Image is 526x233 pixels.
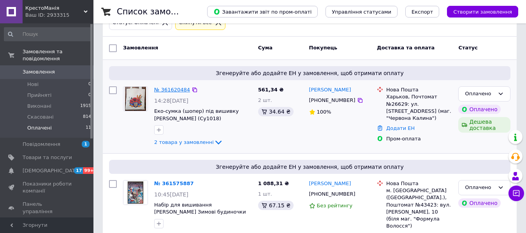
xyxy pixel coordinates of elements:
[207,6,318,18] button: Завантажити звіт по пром-оплаті
[88,92,91,99] span: 0
[308,189,357,199] div: [PHONE_NUMBER]
[23,180,72,194] span: Показники роботи компанії
[258,107,294,116] div: 34.64 ₴
[112,163,507,171] span: Згенеруйте або додайте ЕН у замовлення, щоб отримати оплату
[258,180,289,186] span: 1 088,31 ₴
[74,167,83,174] span: 17
[508,186,524,201] button: Чат з покупцем
[80,103,91,110] span: 1915
[123,180,148,205] a: Фото товару
[386,135,452,142] div: Пром-оплата
[154,98,188,104] span: 14:28[DATE]
[213,8,311,15] span: Завантажити звіт по пром-оплаті
[386,187,452,229] div: м. [GEOGRAPHIC_DATA] ([GEOGRAPHIC_DATA].), Поштомат №43423: вул. [PERSON_NAME], 10 (біля маг. "Фо...
[458,105,500,114] div: Оплачено
[154,87,190,93] a: № 361620484
[317,109,331,115] span: 100%
[86,124,91,131] span: 11
[112,69,507,77] span: Згенеруйте або додайте ЕН у замовлення, щоб отримати оплату
[386,125,415,131] a: Додати ЕН
[123,45,158,51] span: Замовлення
[25,5,84,12] span: КрестоМанія
[123,86,148,111] a: Фото товару
[439,9,518,14] a: Створити замовлення
[82,141,90,147] span: 1
[465,90,494,98] div: Оплачено
[154,139,223,145] a: 2 товара у замовленні
[88,81,91,88] span: 0
[453,9,512,15] span: Створити замовлення
[154,139,214,145] span: 2 товара у замовленні
[317,203,353,208] span: Без рейтингу
[25,12,93,19] div: Ваш ID: 2933315
[27,92,51,99] span: Прийняті
[117,7,196,16] h1: Список замовлень
[386,180,452,187] div: Нова Пошта
[23,48,93,62] span: Замовлення та повідомлення
[332,9,391,15] span: Управління статусами
[4,27,92,41] input: Пошук
[154,108,239,121] a: Еко-сумка (шопер) під вишивку [PERSON_NAME] (Су1018)
[258,97,272,103] span: 2 шт.
[83,114,91,121] span: 814
[405,6,440,18] button: Експорт
[258,201,294,210] div: 67.15 ₴
[458,198,500,208] div: Оплачено
[386,93,452,122] div: Харьков, Почтомат №26629: ул. [STREET_ADDRESS] (маг. "Червона Калина")
[125,87,146,111] img: Фото товару
[23,154,72,161] span: Товари та послуги
[465,184,494,192] div: Оплачено
[27,124,52,131] span: Оплачені
[154,202,246,222] a: Набір для вишивання [PERSON_NAME] Зимові будиночки (Б-740)
[23,141,60,148] span: Повідомлення
[377,45,435,51] span: Доставка та оплата
[27,103,51,110] span: Виконані
[308,95,357,105] div: [PHONE_NUMBER]
[447,6,518,18] button: Створити замовлення
[23,201,72,215] span: Панель управління
[258,45,273,51] span: Cума
[27,81,39,88] span: Нові
[309,86,351,94] a: [PERSON_NAME]
[23,167,80,174] span: [DEMOGRAPHIC_DATA]
[154,180,194,186] a: № 361575887
[258,191,272,197] span: 1 шт.
[83,167,96,174] span: 99+
[412,9,433,15] span: Експорт
[325,6,398,18] button: Управління статусами
[458,45,478,51] span: Статус
[258,87,284,93] span: 561,34 ₴
[27,114,54,121] span: Скасовані
[154,191,188,198] span: 10:45[DATE]
[123,180,148,205] img: Фото товару
[386,86,452,93] div: Нова Пошта
[23,68,55,75] span: Замовлення
[458,117,510,133] div: Дешева доставка
[309,180,351,187] a: [PERSON_NAME]
[309,45,338,51] span: Покупець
